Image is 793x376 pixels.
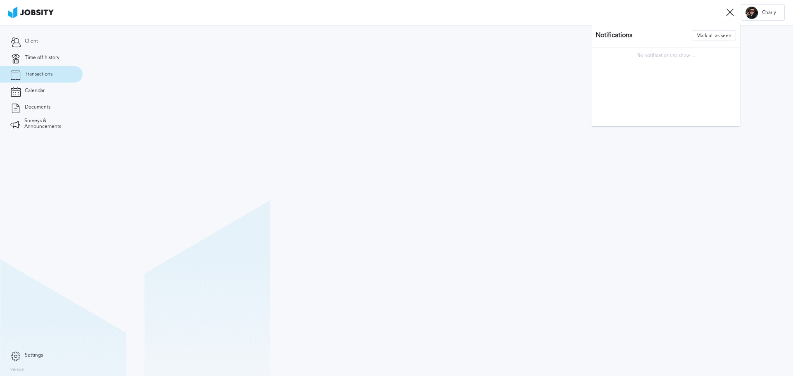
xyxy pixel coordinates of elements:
span: Settings [25,352,43,358]
span: Documents [25,104,50,110]
div: C [746,7,758,19]
label: Version: [10,367,26,372]
span: Client [25,38,38,44]
img: ab4bad089aa723f57921c736e9817d99.png [8,7,54,18]
span: Transactions [25,71,52,77]
span: Time off history [25,55,59,61]
span: Charly [758,10,780,16]
button: CCharly [741,4,785,21]
p: No notifications to show ... [591,53,740,59]
div: Mark all as seen [692,31,736,41]
h3: Notifications [596,31,632,39]
span: Calendar [25,88,45,94]
span: Surveys & Announcements [24,118,72,130]
button: Mark all as seen [692,30,736,40]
